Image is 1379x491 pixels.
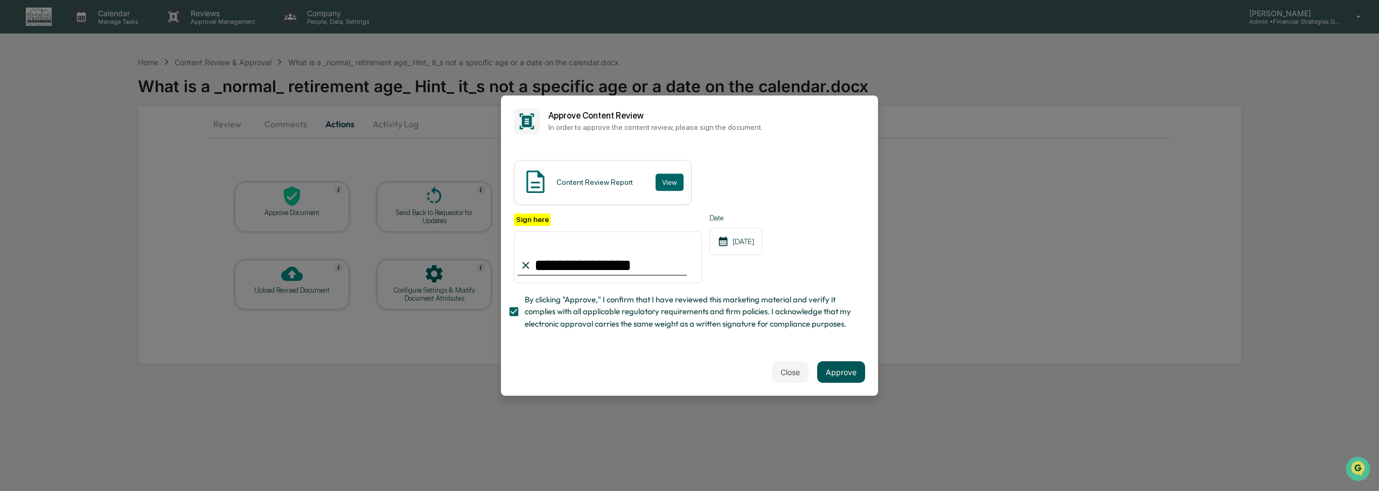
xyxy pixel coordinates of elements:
[11,157,19,166] div: 🔎
[1345,455,1374,485] iframe: Open customer support
[514,213,551,226] label: Sign here
[817,361,865,383] button: Approve
[556,178,633,186] div: Content Review Report
[525,294,856,330] span: By clicking "Approve," I confirm that I have reviewed this marketing material and verify it compl...
[522,168,549,195] img: Document Icon
[548,110,865,121] h2: Approve Content Review
[37,93,136,102] div: We're available if you need us!
[709,227,762,255] div: [DATE]
[772,361,809,383] button: Close
[74,132,138,151] a: 🗄️Attestations
[107,183,130,191] span: Pylon
[22,136,69,147] span: Preclearance
[11,23,196,40] p: How can we help?
[656,174,684,191] button: View
[11,82,30,102] img: 1746055101610-c473b297-6a78-478c-a979-82029cc54cd1
[89,136,134,147] span: Attestations
[6,152,72,171] a: 🔎Data Lookup
[76,182,130,191] a: Powered byPylon
[11,137,19,146] div: 🖐️
[183,86,196,99] button: Start new chat
[22,156,68,167] span: Data Lookup
[709,213,762,222] label: Date
[6,132,74,151] a: 🖐️Preclearance
[37,82,177,93] div: Start new chat
[548,123,865,132] p: In order to approve the content review, please sign the document.
[78,137,87,146] div: 🗄️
